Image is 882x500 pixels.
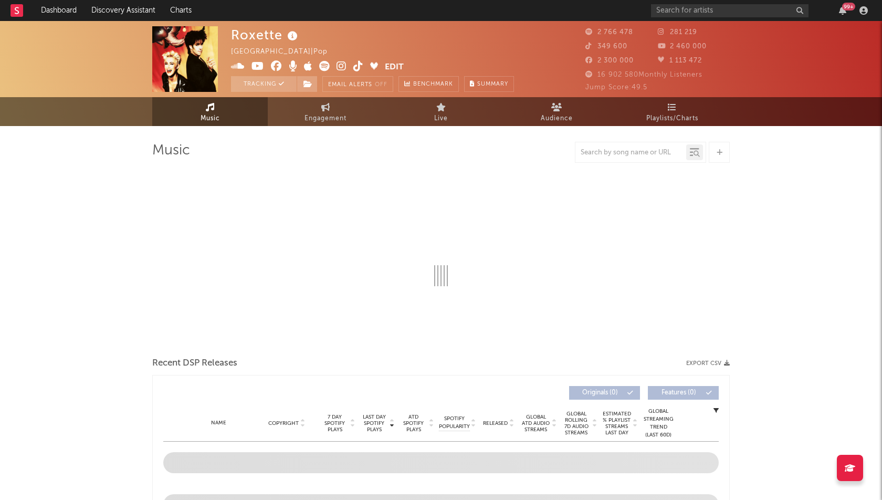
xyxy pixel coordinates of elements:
[413,78,453,91] span: Benchmark
[651,4,808,17] input: Search for artists
[398,76,459,92] a: Benchmark
[614,97,730,126] a: Playlists/Charts
[304,112,346,125] span: Engagement
[646,112,698,125] span: Playlists/Charts
[585,57,634,64] span: 2 300 000
[321,414,349,433] span: 7 Day Spotify Plays
[686,360,730,367] button: Export CSV
[201,112,220,125] span: Music
[839,6,846,15] button: 99+
[499,97,614,126] a: Audience
[231,46,340,58] div: [GEOGRAPHIC_DATA] | Pop
[585,43,627,50] span: 349 600
[152,97,268,126] a: Music
[562,411,591,436] span: Global Rolling 7D Audio Streams
[658,57,702,64] span: 1 113 472
[521,414,550,433] span: Global ATD Audio Streams
[231,26,300,44] div: Roxette
[483,420,508,426] span: Released
[400,414,427,433] span: ATD Spotify Plays
[385,61,404,74] button: Edit
[375,82,387,88] em: Off
[383,97,499,126] a: Live
[842,3,855,11] div: 99 +
[268,420,299,426] span: Copyright
[231,76,297,92] button: Tracking
[585,84,647,91] span: Jump Score: 49.5
[464,76,514,92] button: Summary
[643,408,674,439] div: Global Streaming Trend (Last 60D)
[541,112,573,125] span: Audience
[569,386,640,400] button: Originals(0)
[152,357,237,370] span: Recent DSP Releases
[434,112,448,125] span: Live
[322,76,393,92] button: Email AlertsOff
[648,386,719,400] button: Features(0)
[360,414,388,433] span: Last Day Spotify Plays
[439,415,470,431] span: Spotify Popularity
[655,390,703,396] span: Features ( 0 )
[585,71,702,78] span: 16 902 580 Monthly Listeners
[602,411,631,436] span: Estimated % Playlist Streams Last Day
[184,419,253,427] div: Name
[477,81,508,87] span: Summary
[585,29,633,36] span: 2 766 478
[658,29,697,36] span: 281 219
[575,149,686,157] input: Search by song name or URL
[576,390,624,396] span: Originals ( 0 )
[658,43,707,50] span: 2 460 000
[268,97,383,126] a: Engagement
